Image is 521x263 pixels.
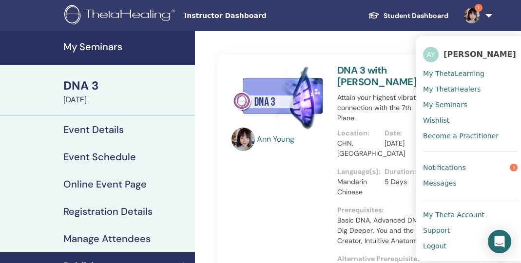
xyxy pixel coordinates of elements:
span: Logout [423,242,446,250]
span: [PERSON_NAME] [444,49,516,59]
p: Prerequisites : [337,205,431,215]
h4: Registration Details [63,206,153,217]
p: Basic DNA, Advanced DNA, Dig Deeper, You and the Creator, Intuitive Anatomy [337,215,431,246]
a: Support [423,223,518,238]
p: [DATE] [385,138,426,149]
p: CHN, [GEOGRAPHIC_DATA] [337,138,379,159]
a: My Theta Account [423,207,518,223]
a: Messages [423,175,518,191]
a: My ThetaLearning [423,66,518,81]
a: DNA 3 with [PERSON_NAME] [337,64,417,88]
span: My ThetaLearning [423,69,484,78]
a: Wishlist [423,113,518,128]
a: Notifications1 [423,160,518,175]
img: default.jpg [464,8,480,23]
div: Open Intercom Messenger [488,230,511,253]
h4: Online Event Page [63,178,147,190]
p: Location : [337,128,379,138]
span: My Theta Account [423,210,484,219]
img: logo.png [64,5,178,27]
span: Wishlist [423,116,449,125]
img: graduation-cap-white.svg [368,11,380,19]
span: My Seminars [423,100,467,109]
h4: My Seminars [63,41,189,53]
img: default.jpg [232,128,255,151]
p: Date : [385,128,426,138]
p: Duration : [385,167,426,177]
a: Logout [423,238,518,254]
a: Ann Young [257,133,328,145]
span: Support [423,226,450,235]
a: Become a Practitioner [423,128,518,144]
span: Notifications [423,163,466,172]
p: Language(s) : [337,167,379,177]
span: 1 [510,164,518,171]
a: Student Dashboard [360,7,456,25]
h4: Manage Attendees [63,233,151,244]
img: DNA 3 [232,64,326,131]
div: DNA 3 [63,77,189,94]
h4: Event Schedule [63,151,136,163]
a: DNA 3[DATE] [58,77,195,106]
a: AY[PERSON_NAME] [423,43,518,66]
span: My ThetaHealers [423,85,481,94]
p: Mandarin Chinese [337,177,379,197]
span: Instructor Dashboard [184,11,330,21]
span: Become a Practitioner [423,131,499,140]
h4: Event Details [63,124,124,135]
p: 5 Days [385,177,426,187]
p: Attain your highest vibrational connection with the 7th Plane. [337,93,431,123]
span: Messages [423,179,457,188]
a: My ThetaHealers [423,81,518,97]
span: 1 [475,4,482,12]
a: My Seminars [423,97,518,113]
span: AY [423,47,439,62]
div: [DATE] [63,94,189,106]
